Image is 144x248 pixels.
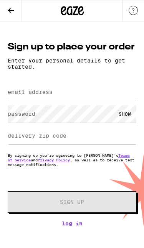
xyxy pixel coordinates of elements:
[8,111,35,117] label: password
[8,127,136,145] input: delivery zip code
[8,133,66,139] label: delivery zip code
[8,153,136,167] p: By signing up you're agreeing to [PERSON_NAME]'s and , as well as to receive text message notific...
[8,57,136,70] p: Enter your personal details to get started.
[8,84,136,101] input: email address
[8,89,53,95] label: email address
[113,105,136,123] div: SHOW
[8,153,130,162] a: Terms of Service
[60,199,84,205] span: Sign Up
[8,220,136,227] a: Log In
[38,158,70,162] a: Privacy Policy
[8,41,136,54] h1: Sign up to place your order
[8,191,136,213] button: Sign Up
